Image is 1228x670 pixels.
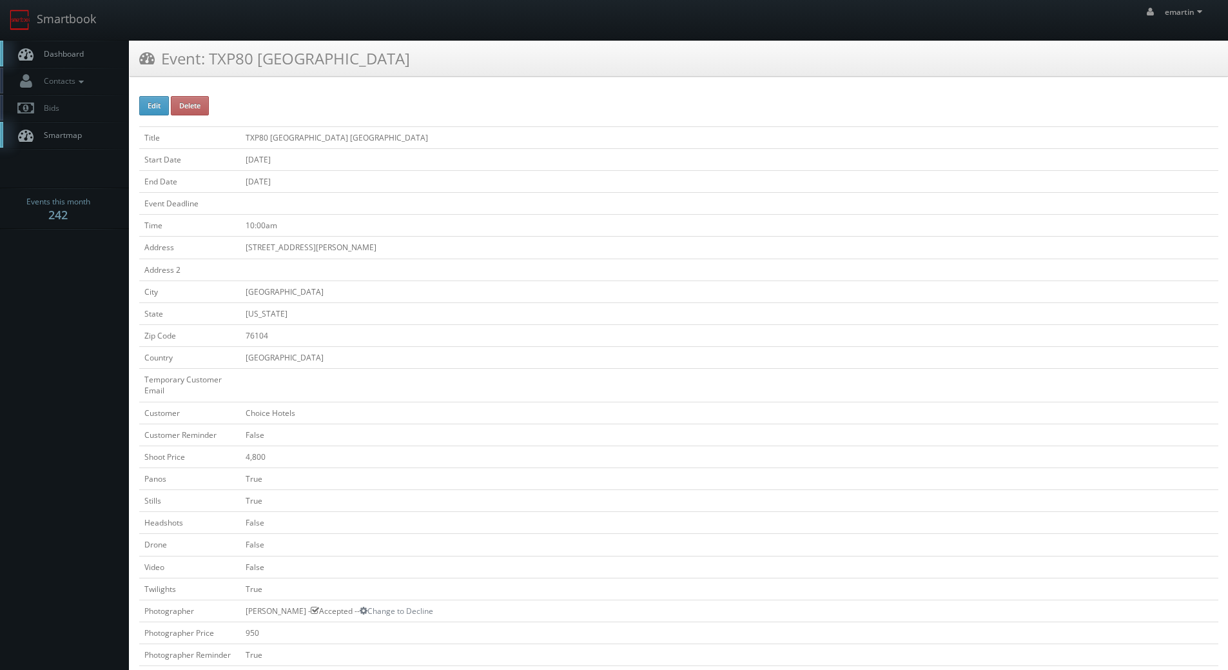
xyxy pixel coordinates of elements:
span: Events this month [26,195,90,208]
td: Video [139,556,240,578]
span: emartin [1165,6,1206,17]
button: Delete [171,96,209,115]
td: Start Date [139,148,240,170]
td: Customer [139,402,240,424]
td: Choice Hotels [240,402,1218,424]
td: 10:00am [240,215,1218,237]
td: Photographer Price [139,622,240,644]
td: False [240,556,1218,578]
td: Title [139,126,240,148]
td: [DATE] [240,148,1218,170]
td: Twilights [139,578,240,600]
td: 4,800 [240,446,1218,468]
td: True [240,578,1218,600]
td: [US_STATE] [240,302,1218,324]
strong: 242 [48,207,68,222]
td: Stills [139,490,240,512]
td: Temporary Customer Email [139,369,240,402]
td: True [240,468,1218,489]
td: Address 2 [139,259,240,281]
span: Contacts [37,75,87,86]
td: False [240,512,1218,534]
td: Zip Code [139,324,240,346]
td: Time [139,215,240,237]
td: Customer Reminder [139,424,240,446]
td: Address [139,237,240,259]
td: Drone [139,534,240,556]
td: TXP80 [GEOGRAPHIC_DATA] [GEOGRAPHIC_DATA] [240,126,1218,148]
td: Panos [139,468,240,489]
td: 950 [240,622,1218,644]
td: Event Deadline [139,193,240,215]
h3: Event: TXP80 [GEOGRAPHIC_DATA] [139,47,410,70]
td: Headshots [139,512,240,534]
span: Bids [37,103,59,113]
td: City [139,281,240,302]
td: [PERSON_NAME] - Accepted -- [240,600,1218,622]
td: True [240,644,1218,666]
a: Change to Decline [360,606,433,616]
span: Smartmap [37,130,82,141]
img: smartbook-logo.png [10,10,30,30]
td: Country [139,347,240,369]
td: [DATE] [240,170,1218,192]
td: End Date [139,170,240,192]
span: Dashboard [37,48,84,59]
td: True [240,490,1218,512]
td: Photographer [139,600,240,622]
td: False [240,534,1218,556]
td: Photographer Reminder [139,644,240,666]
td: [GEOGRAPHIC_DATA] [240,281,1218,302]
button: Edit [139,96,169,115]
td: False [240,424,1218,446]
td: 76104 [240,324,1218,346]
td: [GEOGRAPHIC_DATA] [240,347,1218,369]
td: [STREET_ADDRESS][PERSON_NAME] [240,237,1218,259]
td: Shoot Price [139,446,240,468]
td: State [139,302,240,324]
